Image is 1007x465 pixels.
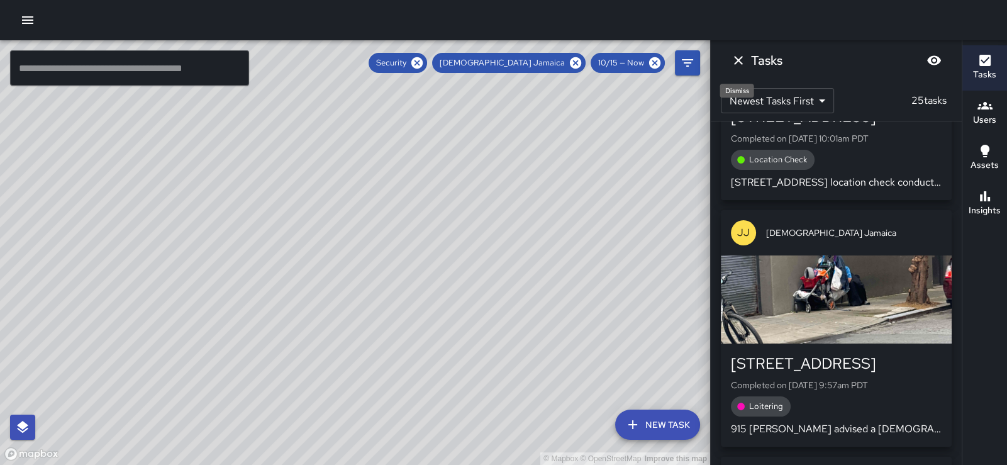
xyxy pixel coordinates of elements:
button: Dismiss [726,48,751,73]
h6: Insights [969,204,1001,218]
h6: Tasks [751,50,782,70]
div: [DEMOGRAPHIC_DATA] Jamaica [432,53,586,73]
span: [DEMOGRAPHIC_DATA] Jamaica [432,57,572,69]
span: Security [369,57,414,69]
div: Security [369,53,427,73]
div: 10/15 — Now [591,53,665,73]
span: Loitering [742,400,791,413]
p: 25 tasks [906,93,952,108]
span: [DEMOGRAPHIC_DATA] Jamaica [766,227,942,239]
h6: Tasks [973,68,996,82]
h6: Users [973,113,996,127]
p: JJ [737,225,750,240]
span: 10/15 — Now [591,57,652,69]
button: Filters [675,50,700,76]
button: Blur [921,48,947,73]
button: Users [962,91,1007,136]
button: New Task [615,410,700,440]
p: Completed on [DATE] 9:57am PDT [731,379,942,391]
div: [STREET_ADDRESS] [731,354,942,374]
span: Location Check [742,154,815,166]
h6: Assets [971,159,999,172]
button: Tasks [962,45,1007,91]
p: 915 [PERSON_NAME] advised a [DEMOGRAPHIC_DATA] [DEMOGRAPHIC_DATA] adult to relocate due to blocki... [731,422,942,437]
p: Completed on [DATE] 10:01am PDT [731,132,942,145]
div: Dismiss [720,84,754,98]
button: Assets [962,136,1007,181]
button: Insights [962,181,1007,227]
p: [STREET_ADDRESS] location check conducted: All clear [731,175,942,190]
div: Newest Tasks First [721,88,834,113]
button: JJ[DEMOGRAPHIC_DATA] Jamaica[STREET_ADDRESS]Completed on [DATE] 9:57am PDTLoitering915 [PERSON_NA... [721,210,952,447]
